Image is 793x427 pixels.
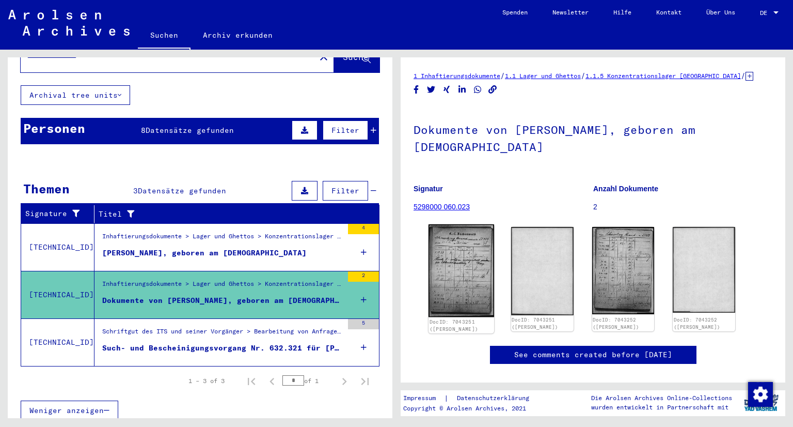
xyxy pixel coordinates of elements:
[138,23,191,50] a: Suchen
[487,83,498,96] button: Copy link
[741,71,746,80] span: /
[23,119,85,138] div: Personen
[414,203,470,211] a: 5298000 060.023
[334,371,355,391] button: Next page
[593,185,658,193] b: Anzahl Dokumente
[146,126,234,135] span: Datensätze gefunden
[355,371,375,391] button: Last page
[593,317,639,330] a: DocID: 7043252 ([PERSON_NAME])
[742,390,781,416] img: yv_logo.png
[411,83,422,96] button: Share on Facebook
[430,319,479,332] a: DocID: 7043251 ([PERSON_NAME])
[514,349,672,360] a: See comments created before [DATE]
[141,126,146,135] span: 8
[748,382,773,407] img: Zustimmung ändern
[429,224,494,317] img: 001.jpg
[414,106,772,169] h1: Dokumente von [PERSON_NAME], geboren am [DEMOGRAPHIC_DATA]
[25,206,97,222] div: Signature
[323,181,368,201] button: Filter
[102,248,307,258] div: [PERSON_NAME], geboren am [DEMOGRAPHIC_DATA]
[581,71,585,80] span: /
[414,185,443,193] b: Signatur
[674,317,720,330] a: DocID: 7043252 ([PERSON_NAME])
[403,404,542,413] p: Copyright © Arolsen Archives, 2021
[760,9,771,17] span: DE
[29,406,104,415] span: Weniger anzeigen
[99,206,369,222] div: Titel
[585,72,741,80] a: 1.1.5 Konzentrationslager [GEOGRAPHIC_DATA]
[591,393,732,403] p: Die Arolsen Archives Online-Collections
[8,10,130,36] img: Arolsen_neg.svg
[592,227,655,314] img: 001.jpg
[403,393,444,404] a: Impressum
[102,327,343,341] div: Schriftgut des ITS und seiner Vorgänger > Bearbeitung von Anfragen > Fallbezogene [MEDICAL_DATA] ...
[191,23,285,48] a: Archiv erkunden
[343,52,369,62] span: Suche
[673,227,735,313] img: 002.jpg
[414,72,500,80] a: 1 Inhaftierungsdokumente
[262,371,282,391] button: Previous page
[102,232,343,246] div: Inhaftierungsdokumente > Lager und Ghettos > Konzentrationslager [GEOGRAPHIC_DATA] > Individuelle...
[441,83,452,96] button: Share on Xing
[25,208,86,219] div: Signature
[102,343,343,354] div: Such- und Bescheinigungsvorgang Nr. 632.321 für [PERSON_NAME] geboren [DEMOGRAPHIC_DATA]
[323,120,368,140] button: Filter
[426,83,437,96] button: Share on Twitter
[505,72,581,80] a: 1.1 Lager und Ghettos
[102,295,343,306] div: Dokumente von [PERSON_NAME], geboren am [DEMOGRAPHIC_DATA]
[449,393,542,404] a: Datenschutzerklärung
[99,209,359,220] div: Titel
[403,393,542,404] div: |
[21,401,118,420] button: Weniger anzeigen
[21,85,130,105] button: Archival tree units
[511,227,574,315] img: 002.jpg
[512,317,558,330] a: DocID: 7043251 ([PERSON_NAME])
[331,186,359,195] span: Filter
[593,202,772,212] p: 2
[500,71,505,80] span: /
[102,279,343,294] div: Inhaftierungsdokumente > Lager und Ghettos > Konzentrationslager [GEOGRAPHIC_DATA] > Individuelle...
[331,126,359,135] span: Filter
[241,371,262,391] button: First page
[457,83,468,96] button: Share on LinkedIn
[472,83,483,96] button: Share on WhatsApp
[591,403,732,412] p: wurden entwickelt in Partnerschaft mit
